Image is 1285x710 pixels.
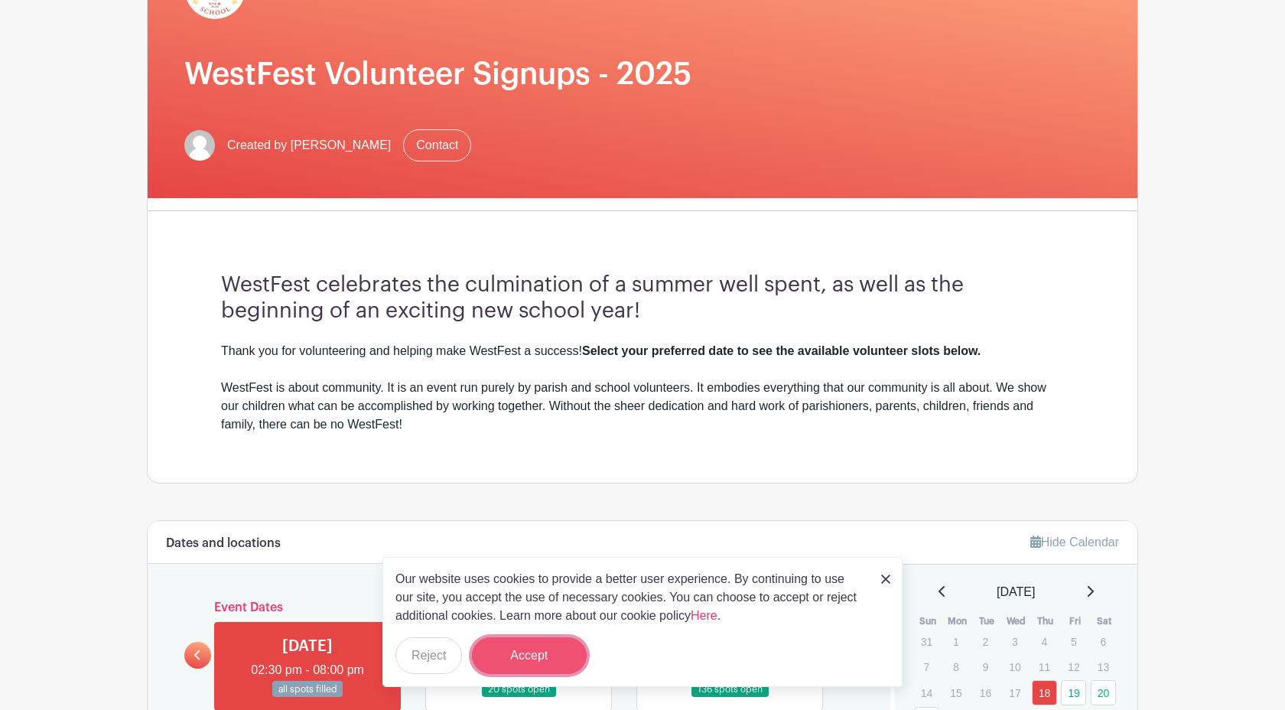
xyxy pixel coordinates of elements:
[227,136,391,155] span: Created by [PERSON_NAME]
[1091,655,1116,679] p: 13
[1061,680,1086,705] a: 19
[973,681,998,705] p: 16
[1002,655,1027,679] p: 10
[1032,630,1057,653] p: 4
[913,614,943,629] th: Sun
[973,655,998,679] p: 9
[1032,655,1057,679] p: 11
[881,575,890,584] img: close_button-5f87c8562297e5c2d7936805f587ecaba9071eb48480494691a3f1689db116b3.svg
[221,379,1064,434] div: WestFest is about community. It is an event run purely by parish and school volunteers. It embodi...
[1002,681,1027,705] p: 17
[914,655,939,679] p: 7
[914,681,939,705] p: 14
[211,601,827,615] h6: Event Dates
[1060,614,1090,629] th: Fri
[395,637,462,674] button: Reject
[1031,614,1061,629] th: Thu
[221,272,1064,324] h3: WestFest celebrates the culmination of a summer well spent, as well as the beginning of an exciti...
[1001,614,1031,629] th: Wed
[395,570,865,625] p: Our website uses cookies to provide a better user experience. By continuing to use our site, you ...
[972,614,1002,629] th: Tue
[1061,630,1086,653] p: 5
[942,614,972,629] th: Mon
[1090,614,1120,629] th: Sat
[403,129,471,161] a: Contact
[184,56,1101,93] h1: WestFest Volunteer Signups - 2025
[943,630,968,653] p: 1
[943,681,968,705] p: 15
[1091,680,1116,705] a: 20
[166,536,281,551] h6: Dates and locations
[914,630,939,653] p: 31
[691,609,717,622] a: Here
[221,342,1064,360] div: Thank you for volunteering and helping make WestFest a success!
[1030,536,1119,549] a: Hide Calendar
[184,130,215,161] img: default-ce2991bfa6775e67f084385cd625a349d9dcbb7a52a09fb2fda1e96e2d18dcdb.png
[943,655,968,679] p: 8
[997,583,1035,601] span: [DATE]
[973,630,998,653] p: 2
[1032,680,1057,705] a: 18
[582,344,981,357] strong: Select your preferred date to see the available volunteer slots below.
[1061,655,1086,679] p: 12
[1091,630,1116,653] p: 6
[1002,630,1027,653] p: 3
[472,637,587,674] button: Accept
